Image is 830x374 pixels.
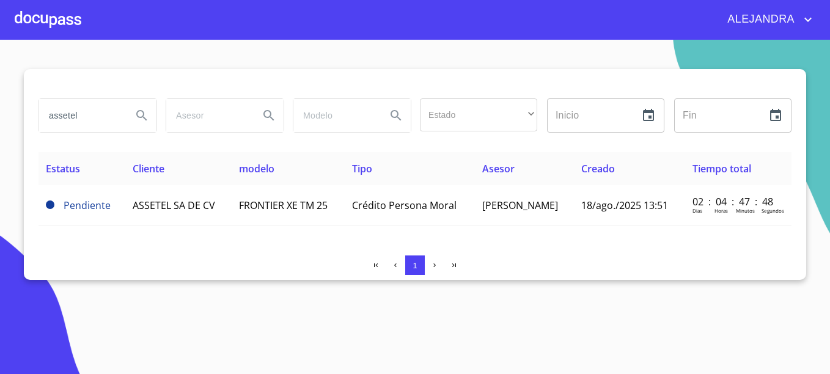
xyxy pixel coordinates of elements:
span: Pendiente [46,200,54,209]
p: Minutos [736,207,755,214]
span: [PERSON_NAME] [482,199,558,212]
span: 18/ago./2025 13:51 [581,199,668,212]
p: 02 : 04 : 47 : 48 [692,195,775,208]
span: Creado [581,162,615,175]
span: Asesor [482,162,515,175]
button: account of current user [718,10,815,29]
span: 1 [413,261,417,270]
button: Search [381,101,411,130]
span: modelo [239,162,274,175]
span: Pendiente [64,199,111,212]
span: Estatus [46,162,80,175]
span: Tiempo total [692,162,751,175]
button: Search [254,101,284,130]
span: Cliente [133,162,164,175]
button: 1 [405,255,425,275]
button: Search [127,101,156,130]
input: search [39,99,122,132]
p: Dias [692,207,702,214]
input: search [166,99,249,132]
p: Segundos [762,207,784,214]
input: search [293,99,376,132]
span: Crédito Persona Moral [352,199,457,212]
div: ​ [420,98,537,131]
span: FRONTIER XE TM 25 [239,199,328,212]
span: Tipo [352,162,372,175]
p: Horas [714,207,728,214]
span: ASSETEL SA DE CV [133,199,215,212]
span: ALEJANDRA [718,10,801,29]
